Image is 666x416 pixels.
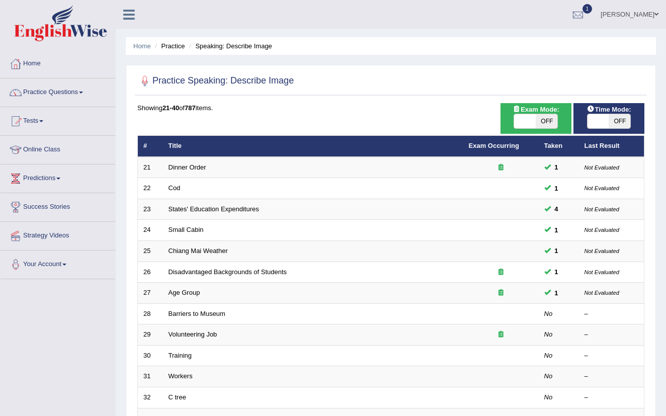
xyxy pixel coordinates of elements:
[169,372,193,380] a: Workers
[169,226,204,233] a: Small Cabin
[137,103,644,113] div: Showing of items.
[169,247,228,255] a: Chiang Mai Weather
[169,310,225,317] a: Barriers to Museum
[152,41,185,51] li: Practice
[583,104,635,115] span: Time Mode:
[551,288,562,298] span: You can still take this question
[585,206,619,212] small: Not Evaluated
[544,393,553,401] em: No
[137,73,294,89] h2: Practice Speaking: Describe Image
[138,262,163,283] td: 26
[579,136,644,157] th: Last Result
[169,393,186,401] a: C tree
[544,352,553,359] em: No
[1,136,115,161] a: Online Class
[1,78,115,104] a: Practice Questions
[169,352,192,359] a: Training
[585,248,619,254] small: Not Evaluated
[585,227,619,233] small: Not Evaluated
[138,157,163,178] td: 21
[1,50,115,75] a: Home
[185,104,196,112] b: 787
[1,251,115,276] a: Your Account
[469,163,533,173] div: Exam occurring question
[138,345,163,366] td: 30
[585,330,639,340] div: –
[585,372,639,381] div: –
[138,241,163,262] td: 25
[169,163,206,171] a: Dinner Order
[551,267,562,277] span: You can still take this question
[551,183,562,194] span: You can still take this question
[536,114,557,128] span: OFF
[469,330,533,340] div: Exam occurring question
[509,104,563,115] span: Exam Mode:
[585,393,639,402] div: –
[585,309,639,319] div: –
[162,104,179,112] b: 21-40
[138,199,163,220] td: 23
[169,289,200,296] a: Age Group
[138,220,163,241] td: 24
[138,178,163,199] td: 22
[469,142,519,149] a: Exam Occurring
[551,245,562,256] span: You can still take this question
[551,162,562,173] span: You can still take this question
[169,268,287,276] a: Disadvantaged Backgrounds of Students
[544,372,553,380] em: No
[585,290,619,296] small: Not Evaluated
[539,136,579,157] th: Taken
[585,185,619,191] small: Not Evaluated
[138,283,163,304] td: 27
[1,193,115,218] a: Success Stories
[163,136,463,157] th: Title
[138,303,163,324] td: 28
[138,136,163,157] th: #
[551,225,562,235] span: You can still take this question
[1,107,115,132] a: Tests
[609,114,630,128] span: OFF
[138,324,163,346] td: 29
[1,222,115,247] a: Strategy Videos
[585,164,619,171] small: Not Evaluated
[551,204,562,214] span: You can still take this question
[169,330,217,338] a: Volunteering Job
[169,184,181,192] a: Cod
[133,42,151,50] a: Home
[585,269,619,275] small: Not Evaluated
[187,41,272,51] li: Speaking: Describe Image
[469,268,533,277] div: Exam occurring question
[469,288,533,298] div: Exam occurring question
[501,103,571,134] div: Show exams occurring in exams
[544,330,553,338] em: No
[544,310,553,317] em: No
[585,351,639,361] div: –
[138,387,163,408] td: 32
[1,164,115,190] a: Predictions
[169,205,259,213] a: States' Education Expenditures
[582,4,593,14] span: 1
[138,366,163,387] td: 31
